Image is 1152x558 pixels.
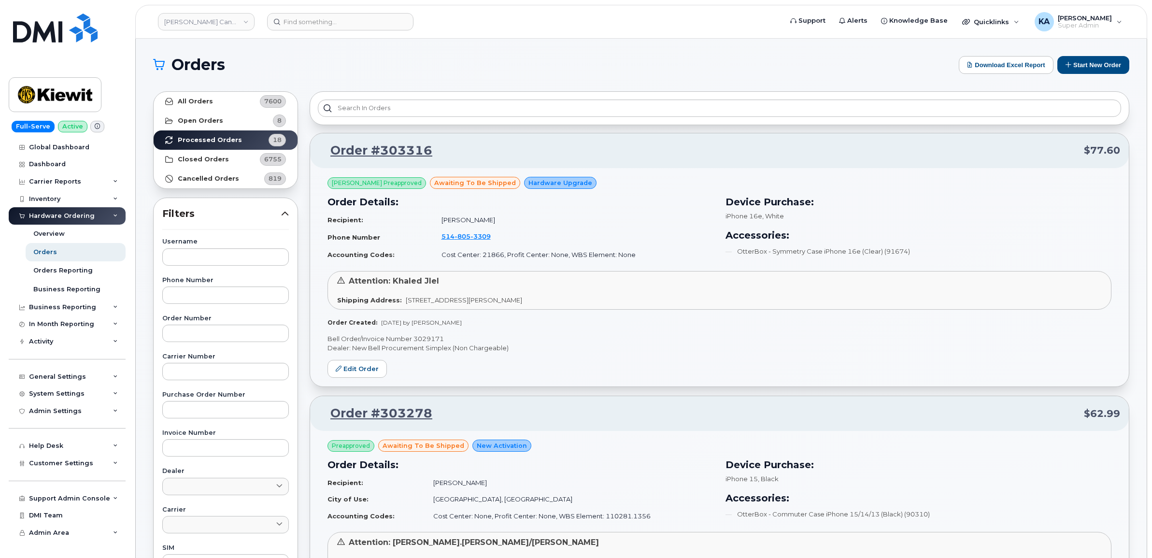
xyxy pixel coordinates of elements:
[349,538,599,547] span: Attention: [PERSON_NAME].[PERSON_NAME]/[PERSON_NAME]
[959,56,1053,74] button: Download Excel Report
[725,491,1112,505] h3: Accessories:
[154,130,298,150] a: Processed Orders18
[162,507,289,513] label: Carrier
[178,117,223,125] strong: Open Orders
[455,232,470,240] span: 805
[178,98,213,105] strong: All Orders
[725,510,1112,519] li: OtterBox - Commuter Case iPhone 15/14/13 (Black) (90310)
[178,136,242,144] strong: Processed Orders
[477,441,527,450] span: New Activation
[1084,407,1120,421] span: $62.99
[441,232,491,240] span: 514
[264,97,282,106] span: 7600
[162,277,289,284] label: Phone Number
[441,232,502,240] a: 5148053309
[162,430,289,436] label: Invoice Number
[319,405,432,422] a: Order #303278
[154,111,298,130] a: Open Orders8
[162,392,289,398] label: Purchase Order Number
[327,233,380,241] strong: Phone Number
[434,178,516,187] span: awaiting to be shipped
[162,239,289,245] label: Username
[327,195,714,209] h3: Order Details:
[337,296,402,304] strong: Shipping Address:
[327,334,1111,343] p: Bell Order/Invoice Number 3029171
[528,178,592,187] span: Hardware Upgrade
[327,251,395,258] strong: Accounting Codes:
[327,343,1111,353] p: Dealer: New Bell Procurement Simplex (Non Chargeable)
[162,468,289,474] label: Dealer
[327,458,714,472] h3: Order Details:
[1084,143,1120,157] span: $77.60
[154,92,298,111] a: All Orders7600
[725,212,762,220] span: iPhone 16e
[725,228,1112,243] h3: Accessories:
[758,475,779,483] span: , Black
[273,135,282,144] span: 18
[425,474,714,491] td: [PERSON_NAME]
[162,315,289,322] label: Order Number
[425,508,714,525] td: Cost Center: None, Profit Center: None, WBS Element: 110281.1356
[162,207,281,221] span: Filters
[425,491,714,508] td: [GEOGRAPHIC_DATA], [GEOGRAPHIC_DATA]
[327,360,387,378] a: Edit Order
[332,179,422,187] span: [PERSON_NAME] Preapproved
[725,195,1112,209] h3: Device Purchase:
[383,441,464,450] span: awaiting to be shipped
[381,319,462,326] span: [DATE] by [PERSON_NAME]
[470,232,491,240] span: 3309
[277,116,282,125] span: 8
[1057,56,1129,74] button: Start New Order
[162,545,289,551] label: SIM
[327,495,369,503] strong: City of Use:
[327,319,377,326] strong: Order Created:
[433,246,714,263] td: Cost Center: 21866, Profit Center: None, WBS Element: None
[178,156,229,163] strong: Closed Orders
[349,276,439,286] span: Attention: Khaled Jlel
[154,150,298,169] a: Closed Orders6755
[406,296,522,304] span: [STREET_ADDRESS][PERSON_NAME]
[762,212,784,220] span: , White
[171,57,225,72] span: Orders
[725,475,758,483] span: iPhone 15
[332,442,370,450] span: Preapproved
[162,354,289,360] label: Carrier Number
[178,175,239,183] strong: Cancelled Orders
[725,458,1112,472] h3: Device Purchase:
[327,512,395,520] strong: Accounting Codes:
[327,479,363,486] strong: Recipient:
[269,174,282,183] span: 819
[725,247,1112,256] li: OtterBox - Symmetry Case iPhone 16e (Clear) (91674)
[264,155,282,164] span: 6755
[318,100,1121,117] input: Search in orders
[433,212,714,229] td: [PERSON_NAME]
[319,142,432,159] a: Order #303316
[154,169,298,188] a: Cancelled Orders819
[1110,516,1145,551] iframe: Messenger Launcher
[327,216,363,224] strong: Recipient:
